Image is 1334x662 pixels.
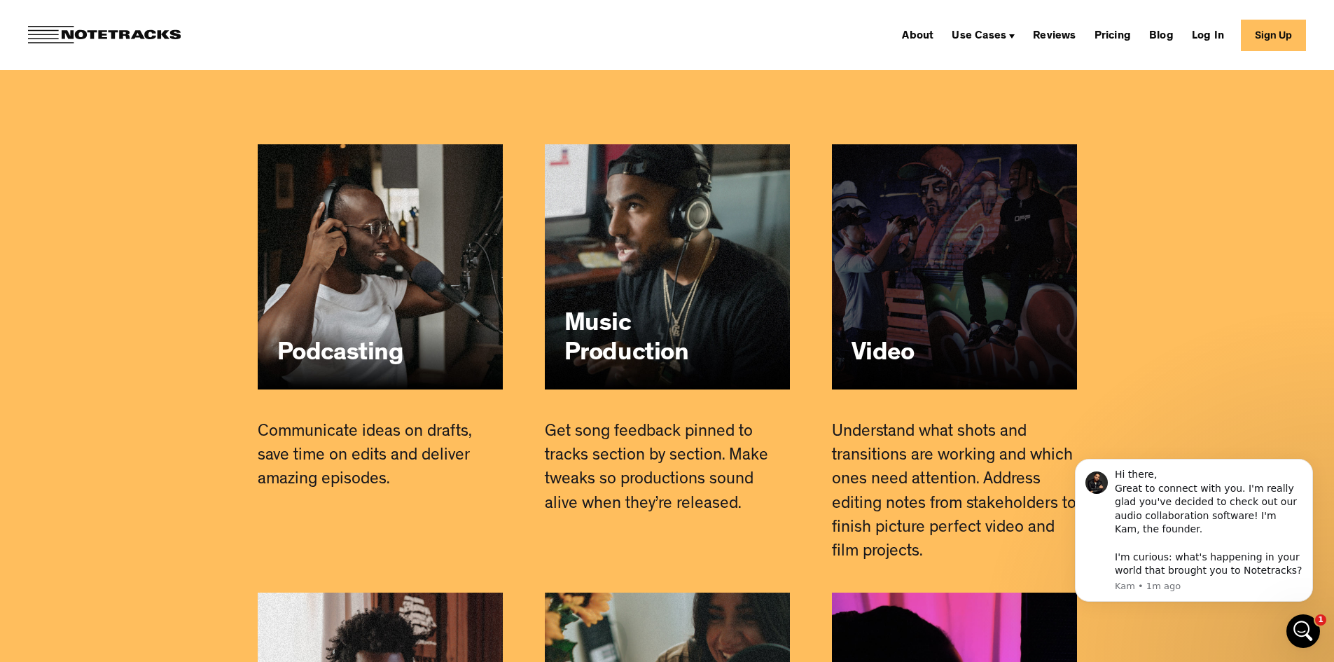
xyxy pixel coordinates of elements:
[946,24,1020,46] div: Use Cases
[1054,438,1334,624] iframe: Intercom notifications message
[832,421,1077,564] p: Understand what shots and transitions are working and which ones need attention. Address editing ...
[258,421,503,492] p: Communicate ideas on drafts, save time on edits and deliver amazing episodes.
[1241,20,1306,51] a: Sign Up
[1144,24,1179,46] a: Blog
[545,144,790,389] a: MusicProduction
[1089,24,1137,46] a: Pricing
[896,24,939,46] a: About
[258,144,503,389] a: Podcasting
[832,144,1077,389] a: Video
[545,421,790,516] p: Get song feedback pinned to tracks section by section. Make tweaks so productions sound alive whe...
[1286,614,1320,648] iframe: Intercom live chat
[952,31,1006,42] div: Use Cases
[1315,614,1326,626] span: 1
[277,340,404,370] h4: Podcasting
[1186,24,1230,46] a: Log In
[852,340,915,370] h4: Video
[564,311,689,370] h4: Music Production
[1027,24,1081,46] a: Reviews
